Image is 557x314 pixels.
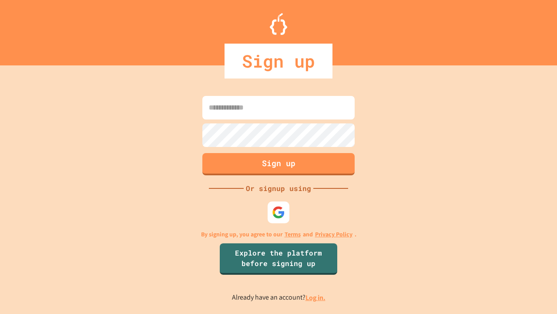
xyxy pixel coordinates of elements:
[201,230,356,239] p: By signing up, you agree to our and .
[272,206,285,219] img: google-icon.svg
[232,292,325,303] p: Already have an account?
[315,230,352,239] a: Privacy Policy
[244,183,313,194] div: Or signup using
[270,13,287,35] img: Logo.svg
[225,44,332,78] div: Sign up
[220,243,337,275] a: Explore the platform before signing up
[202,153,355,175] button: Sign up
[285,230,301,239] a: Terms
[305,293,325,302] a: Log in.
